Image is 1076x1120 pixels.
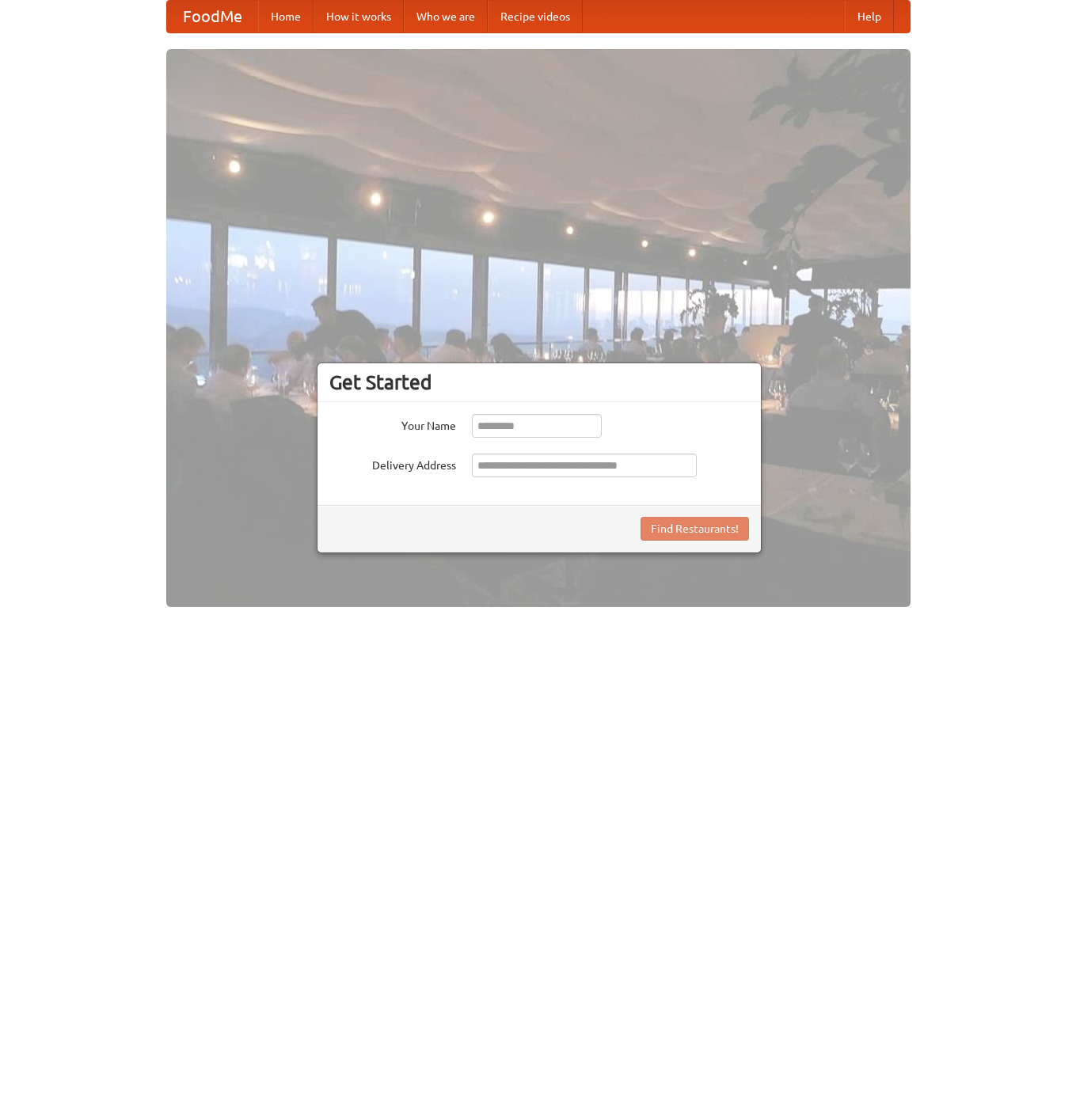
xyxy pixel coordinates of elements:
[314,1,404,32] a: How it works
[404,1,488,32] a: Who we are
[488,1,583,32] a: Recipe videos
[641,517,749,541] button: Find Restaurants!
[329,454,456,473] label: Delivery Address
[258,1,314,32] a: Home
[167,1,258,32] a: FoodMe
[329,414,456,434] label: Your Name
[845,1,894,32] a: Help
[329,370,749,394] h3: Get Started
